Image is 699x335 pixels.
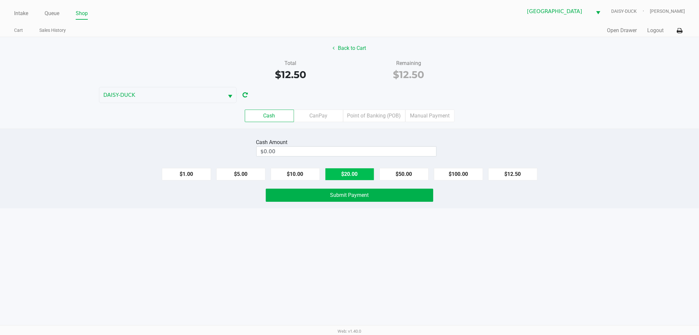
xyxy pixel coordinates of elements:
[647,27,664,34] button: Logout
[245,110,294,122] label: Cash
[236,67,345,82] div: $12.50
[379,168,429,180] button: $50.00
[216,168,265,180] button: $5.00
[271,168,320,180] button: $10.00
[355,59,463,67] div: Remaining
[256,138,290,146] div: Cash Amount
[45,9,59,18] a: Queue
[355,67,463,82] div: $12.50
[103,91,220,99] span: DAISY-DUCK
[294,110,343,122] label: CanPay
[14,26,23,34] a: Cart
[330,192,369,198] span: Submit Payment
[236,59,345,67] div: Total
[76,9,88,18] a: Shop
[224,87,236,103] button: Select
[405,110,455,122] label: Manual Payment
[611,8,650,15] span: DAISY-DUCK
[607,27,637,34] button: Open Drawer
[434,168,483,180] button: $100.00
[325,168,374,180] button: $20.00
[14,9,28,18] a: Intake
[162,168,211,180] button: $1.00
[527,8,588,15] span: [GEOGRAPHIC_DATA]
[650,8,685,15] span: [PERSON_NAME]
[39,26,66,34] a: Sales History
[343,110,405,122] label: Point of Banking (POB)
[266,189,433,202] button: Submit Payment
[592,4,604,19] button: Select
[329,42,371,54] button: Back to Cart
[488,168,537,180] button: $12.50
[338,329,361,334] span: Web: v1.40.0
